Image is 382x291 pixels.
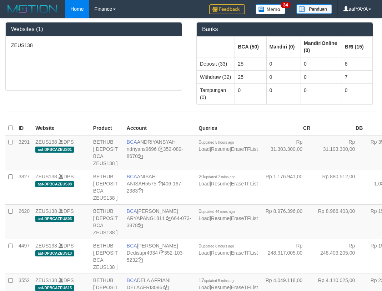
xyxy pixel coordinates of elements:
td: Rp 1.176.941,00 [261,170,313,204]
td: DPS [32,239,90,274]
td: 0 [266,83,301,104]
span: 17 [198,277,235,283]
a: ZEUS138 [35,208,57,214]
td: 0 [342,83,372,104]
a: ZEUS138 [35,243,57,249]
td: 2620 [16,204,32,239]
span: updated 2 mins ago [204,175,236,179]
span: updated 5 hours ago [201,141,234,144]
span: | | [198,277,258,290]
th: Product [90,121,124,135]
span: 0 [198,139,234,145]
a: EraseTFList [231,250,258,256]
td: Rp 248.403.205,00 [313,239,366,274]
td: BETHUB [ DEPOSIT BCA ZEUS138 ] [90,170,124,204]
a: ARYAPANG1811 [127,215,165,221]
td: 0 [301,83,342,104]
td: Rp 31.303.300,00 [261,135,313,170]
td: 0 [301,70,342,83]
a: Copy DELAAFRI3096 to clipboard [164,285,169,290]
span: | | [198,174,258,187]
td: 3827 [16,170,32,204]
td: 0 [235,83,266,104]
span: aaf-DPBCAZEUS08 [35,181,74,187]
span: 0 [198,208,235,214]
span: 20 [198,174,235,179]
a: Copy Dedisupr4934 to clipboard [159,250,164,256]
td: BETHUB [ DEPOSIT BCA ZEUS138 ] [90,204,124,239]
img: Feedback.jpg [209,4,245,14]
td: 4497 [16,239,32,274]
img: Button%20Memo.svg [256,4,286,14]
a: DELAAFRI3096 [127,285,162,290]
a: Copy 6640733878 to clipboard [138,223,143,228]
td: DPS [32,135,90,170]
span: BCA [127,139,137,145]
td: Withdraw (32) [197,70,235,83]
td: Rp 248.317.005,00 [261,239,313,274]
span: | | [198,208,258,221]
td: 0 [266,57,301,71]
td: BETHUB [ DEPOSIT BCA ZEUS138 ] [90,135,124,170]
td: Rp 8.976.396,00 [261,204,313,239]
th: Group: activate to sort column ascending [235,36,266,57]
a: Load [198,250,210,256]
p: ZEUS138 [11,42,176,49]
th: CR [261,121,313,135]
span: | | [198,243,258,256]
td: ANDRIYANSYAH 352-089-8670 [124,135,196,170]
th: Account [124,121,196,135]
span: aaf-DPBCAZEUS03 [35,216,74,222]
a: EraseTFList [231,215,258,221]
a: Resume [211,146,230,152]
a: Load [198,215,210,221]
a: Copy 3521035232 to clipboard [138,257,143,263]
th: DB [313,121,366,135]
th: Group: activate to sort column ascending [342,36,372,57]
td: Rp 8.986.403,00 [313,204,366,239]
th: ID [16,121,32,135]
a: EraseTFList [231,285,258,290]
td: 25 [235,70,266,83]
td: 25 [235,57,266,71]
th: Group: activate to sort column ascending [197,36,235,57]
td: 0 [301,57,342,71]
h3: Websites (1) [11,26,176,32]
td: Rp 880.512,00 [313,170,366,204]
a: Copy ndriyans9696 to clipboard [158,146,163,152]
img: panduan.png [296,4,332,14]
a: Load [198,181,210,187]
a: Copy ARYAPANG1811 to clipboard [166,215,171,221]
span: BCA [127,208,137,214]
span: aaf-DPBCAZEUS13 [35,250,74,256]
td: [PERSON_NAME] 352-103-5232 [124,239,196,274]
span: | | [198,139,258,152]
td: ANISAH 406-167-2383 [124,170,196,204]
a: Resume [211,250,230,256]
a: ZEUS138 [35,139,57,145]
td: 0 [266,70,301,83]
span: updated 8 hours ago [201,244,234,248]
span: aaf-DPBCAZEUS15 [35,285,74,291]
span: updated 44 mins ago [201,210,235,214]
td: 8 [342,57,372,71]
th: Queries [196,121,261,135]
span: 0 [198,243,234,249]
th: Website [32,121,90,135]
a: ZEUS138 [35,277,57,283]
a: Resume [211,285,230,290]
td: Rp 31.103.300,00 [313,135,366,170]
th: Group: activate to sort column ascending [266,36,301,57]
td: DPS [32,204,90,239]
a: EraseTFList [231,181,258,187]
a: Load [198,146,210,152]
span: BCA [127,277,137,283]
a: Dedisupr4934 [127,250,158,256]
td: 3291 [16,135,32,170]
span: updated 5 mins ago [204,279,236,283]
a: ZEUS138 [35,174,57,179]
td: [PERSON_NAME] 664-073-3878 [124,204,196,239]
a: EraseTFList [231,146,258,152]
td: 7 [342,70,372,83]
span: BCA [127,174,137,179]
